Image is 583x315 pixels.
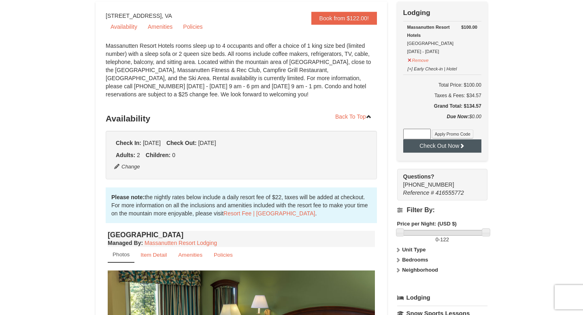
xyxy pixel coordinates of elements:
span: 122 [440,236,449,243]
strong: Massanutten Resort Hotels [407,25,450,38]
h5: Grand Total: $134.57 [403,102,481,110]
a: Photos [108,247,134,263]
small: Item Detail [140,252,167,258]
strong: Check In: [116,140,141,146]
button: Remove [407,54,429,64]
div: the nightly rates below include a daily resort fee of $22, taxes will be added at checkout. For m... [106,187,377,223]
strong: : [108,240,143,246]
a: Item Detail [135,247,172,263]
small: Photos [113,251,130,258]
a: Back To Top [330,111,377,123]
h4: [GEOGRAPHIC_DATA] [108,231,375,239]
a: Policies [178,21,207,33]
a: Resort Fee | [GEOGRAPHIC_DATA] [223,210,315,217]
h4: Filter By: [397,206,487,214]
button: Change [114,162,140,171]
h3: Availability [106,111,377,127]
strong: $100.00 [461,23,477,31]
button: Check Out Now [403,139,481,152]
strong: Price per Night: (USD $) [397,221,457,227]
span: 416555772 [436,189,464,196]
div: $0.00 [403,113,481,129]
a: Book from $122.00! [311,12,377,25]
div: Taxes & Fees: $34.57 [403,92,481,100]
a: Lodging [397,290,487,305]
small: Amenities [178,252,202,258]
span: 0 [436,236,438,243]
a: Availability [106,21,142,33]
span: 0 [172,152,175,158]
div: Massanutten Resort Hotels rooms sleep up to 4 occupants and offer a choice of 1 king size bed (li... [106,42,377,106]
a: Amenities [173,247,208,263]
span: Managed By [108,240,141,246]
a: Amenities [143,21,177,33]
strong: Due Now: [447,114,469,119]
strong: Questions? [403,173,434,180]
a: Policies [209,247,238,263]
span: [DATE] [198,140,216,146]
span: [PHONE_NUMBER] [403,172,473,188]
h6: Total Price: $100.00 [403,81,481,89]
button: Apply Promo Code [432,130,473,138]
small: Policies [214,252,233,258]
span: [DATE] [143,140,161,146]
label: - [397,236,487,244]
strong: Children: [146,152,170,158]
strong: Lodging [403,9,430,17]
strong: Please note: [111,194,145,200]
div: [GEOGRAPHIC_DATA] [DATE] - [DATE] [407,23,477,55]
strong: Neighborhood [402,267,438,273]
button: [+] Early Check-in | Hotel [407,63,457,73]
strong: Adults: [116,152,135,158]
a: Massanutten Resort Lodging [145,240,217,246]
span: 2 [137,152,140,158]
strong: Unit Type [402,247,426,253]
strong: Bedrooms [402,257,428,263]
span: Reference # [403,189,434,196]
strong: Check Out: [166,140,197,146]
